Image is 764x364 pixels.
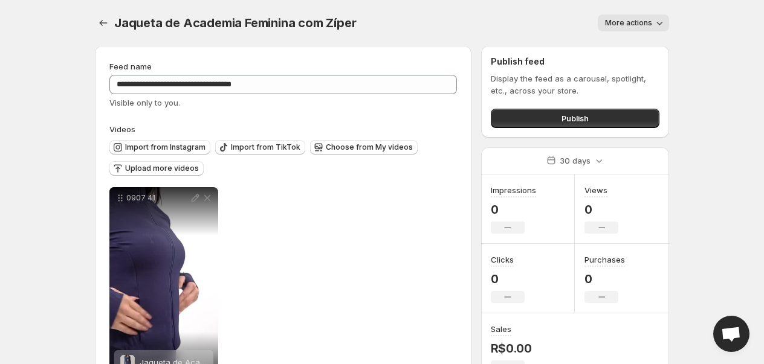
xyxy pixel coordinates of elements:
h2: Publish feed [491,56,659,68]
h3: Views [584,184,607,196]
span: Import from Instagram [125,142,206,152]
button: Import from TikTok [215,140,305,155]
span: Feed name [109,62,152,71]
p: 0 [584,272,625,286]
p: 0 [491,272,525,286]
p: R$0.00 [491,341,532,356]
h3: Purchases [584,254,625,266]
span: More actions [605,18,652,28]
h3: Impressions [491,184,536,196]
span: Visible only to you. [109,98,180,107]
button: Import from Instagram [109,140,210,155]
span: Choose from My videos [326,142,413,152]
button: Choose from My videos [310,140,418,155]
span: Jaqueta de Academia Feminina com Zíper [114,16,356,30]
p: 0907 41 [126,193,189,203]
p: 30 days [560,155,591,167]
p: Display the feed as a carousel, spotlight, etc., across your store. [491,72,659,97]
span: Publish [562,112,589,124]
h3: Sales [491,323,511,335]
span: Import from TikTok [231,142,300,152]
div: Open chat [713,316,749,352]
span: Videos [109,124,135,134]
p: 0 [584,202,618,217]
button: Publish [491,109,659,128]
p: 0 [491,202,536,217]
span: Upload more videos [125,164,199,173]
button: More actions [598,14,669,31]
h3: Clicks [491,254,514,266]
button: Settings [95,14,112,31]
button: Upload more videos [109,161,204,176]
